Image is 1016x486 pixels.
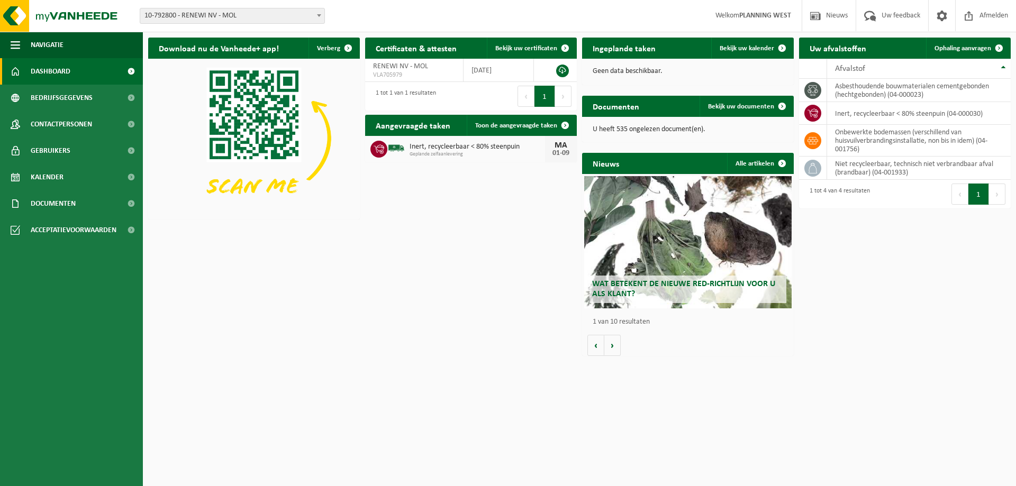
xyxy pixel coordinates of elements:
span: Contactpersonen [31,111,92,137]
button: Next [555,86,571,107]
span: Inert, recycleerbaar < 80% steenpuin [410,143,545,151]
a: Bekijk uw certificaten [487,38,576,59]
h2: Documenten [582,96,650,116]
span: Kalender [31,164,63,190]
span: Toon de aangevraagde taken [475,122,557,129]
div: MA [550,141,571,150]
img: Download de VHEPlus App [148,59,360,217]
button: Previous [518,86,534,107]
span: Bekijk uw kalender [720,45,774,52]
div: 1 tot 4 van 4 resultaten [804,182,870,206]
a: Toon de aangevraagde taken [467,115,576,136]
h2: Download nu de Vanheede+ app! [148,38,289,58]
img: BL-SO-LV [387,139,405,157]
span: Acceptatievoorwaarden [31,217,116,243]
span: 10-792800 - RENEWI NV - MOL [140,8,324,23]
p: 1 van 10 resultaten [593,318,788,326]
h2: Uw afvalstoffen [799,38,877,58]
span: RENEWI NV - MOL [373,62,428,70]
button: 1 [968,184,989,205]
a: Ophaling aanvragen [926,38,1010,59]
button: Vorige [587,335,604,356]
span: Geplande zelfaanlevering [410,151,545,158]
span: 10-792800 - RENEWI NV - MOL [140,8,325,24]
td: [DATE] [464,59,534,82]
p: Geen data beschikbaar. [593,68,783,75]
a: Alle artikelen [727,153,793,174]
span: Navigatie [31,32,63,58]
span: Bekijk uw documenten [708,103,774,110]
span: Documenten [31,190,76,217]
td: asbesthoudende bouwmaterialen cementgebonden (hechtgebonden) (04-000023) [827,79,1011,102]
strong: PLANNING WEST [739,12,791,20]
span: Bekijk uw certificaten [495,45,557,52]
button: Next [989,184,1005,205]
span: Gebruikers [31,137,70,164]
h2: Aangevraagde taken [365,115,461,135]
span: VLA705979 [373,71,455,79]
span: Dashboard [31,58,70,85]
button: Previous [951,184,968,205]
h2: Nieuws [582,153,630,173]
span: Bedrijfsgegevens [31,85,93,111]
td: niet recycleerbaar, technisch niet verbrandbaar afval (brandbaar) (04-001933) [827,157,1011,180]
a: Bekijk uw kalender [711,38,793,59]
h2: Certificaten & attesten [365,38,467,58]
span: Afvalstof [835,65,865,73]
td: inert, recycleerbaar < 80% steenpuin (04-000030) [827,102,1011,125]
span: Verberg [317,45,340,52]
button: Verberg [309,38,359,59]
div: 1 tot 1 van 1 resultaten [370,85,436,108]
button: 1 [534,86,555,107]
a: Bekijk uw documenten [700,96,793,117]
button: Volgende [604,335,621,356]
td: onbewerkte bodemassen (verschillend van huisvuilverbrandingsinstallatie, non bis in idem) (04-001... [827,125,1011,157]
a: Wat betekent de nieuwe RED-richtlijn voor u als klant? [584,176,792,308]
div: 01-09 [550,150,571,157]
span: Ophaling aanvragen [935,45,991,52]
h2: Ingeplande taken [582,38,666,58]
p: U heeft 535 ongelezen document(en). [593,126,783,133]
span: Wat betekent de nieuwe RED-richtlijn voor u als klant? [592,280,775,298]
